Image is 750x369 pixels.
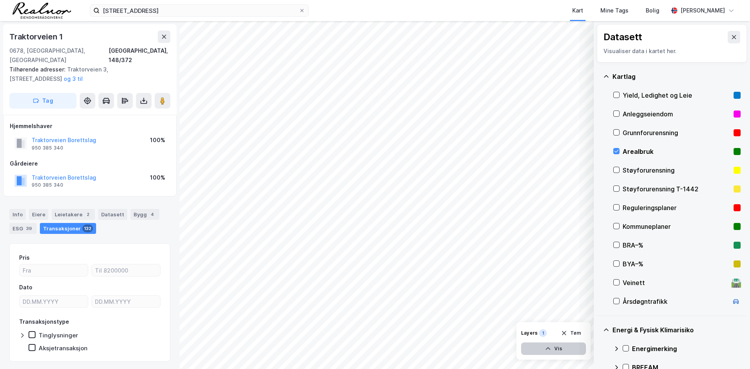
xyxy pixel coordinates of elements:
div: Aksjetransaksjon [39,344,87,352]
div: Dato [19,283,32,292]
div: Arealbruk [623,147,730,156]
div: 100% [150,135,165,145]
div: Hjemmelshaver [10,121,170,131]
div: BYA–% [623,259,730,269]
div: Traktorveien 3, [STREET_ADDRESS] [9,65,164,84]
input: DD.MM.YYYY [20,296,88,307]
div: 0678, [GEOGRAPHIC_DATA], [GEOGRAPHIC_DATA] [9,46,109,65]
div: 132 [82,225,93,232]
div: Bolig [646,6,659,15]
div: Energi & Fysisk Klimarisiko [612,325,741,335]
div: 4 [148,210,156,218]
div: [PERSON_NAME] [680,6,725,15]
input: Til 8200000 [92,264,160,276]
div: Kartlag [612,72,741,81]
div: Visualiser data i kartet her. [604,46,740,56]
span: Tilhørende adresser: [9,66,67,73]
div: Kart [572,6,583,15]
div: 950 385 340 [32,145,63,151]
div: Kommuneplaner [623,222,730,231]
div: Årsdøgntrafikk [623,297,728,306]
div: Traktorveien 1 [9,30,64,43]
div: Gårdeiere [10,159,170,168]
div: Datasett [98,209,127,220]
div: Transaksjoner [40,223,96,234]
div: Tinglysninger [39,332,78,339]
div: Pris [19,253,30,262]
div: Info [9,209,26,220]
button: Tag [9,93,77,109]
div: Kontrollprogram for chat [711,332,750,369]
div: Veinett [623,278,728,287]
div: Grunnforurensning [623,128,730,137]
div: 1 [539,329,547,337]
div: 39 [25,225,34,232]
img: realnor-logo.934646d98de889bb5806.png [12,2,71,19]
div: Eiere [29,209,48,220]
div: 🛣️ [731,278,741,288]
button: Tøm [556,327,586,339]
div: Yield, Ledighet og Leie [623,91,730,100]
div: Anleggseiendom [623,109,730,119]
div: Støyforurensning T-1442 [623,184,730,194]
div: 950 385 340 [32,182,63,188]
iframe: Chat Widget [711,332,750,369]
div: 100% [150,173,165,182]
div: 2 [84,210,92,218]
div: Støyforurensning [623,166,730,175]
button: Vis [521,342,586,355]
div: Mine Tags [600,6,629,15]
div: Reguleringsplaner [623,203,730,212]
div: Bygg [130,209,159,220]
div: [GEOGRAPHIC_DATA], 148/372 [109,46,170,65]
input: Søk på adresse, matrikkel, gårdeiere, leietakere eller personer [100,5,299,16]
div: ESG [9,223,37,234]
div: Leietakere [52,209,95,220]
div: Datasett [604,31,642,43]
div: Transaksjonstype [19,317,69,326]
input: Fra [20,264,88,276]
div: BRA–% [623,241,730,250]
input: DD.MM.YYYY [92,296,160,307]
div: Energimerking [632,344,741,353]
div: Layers [521,330,537,336]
